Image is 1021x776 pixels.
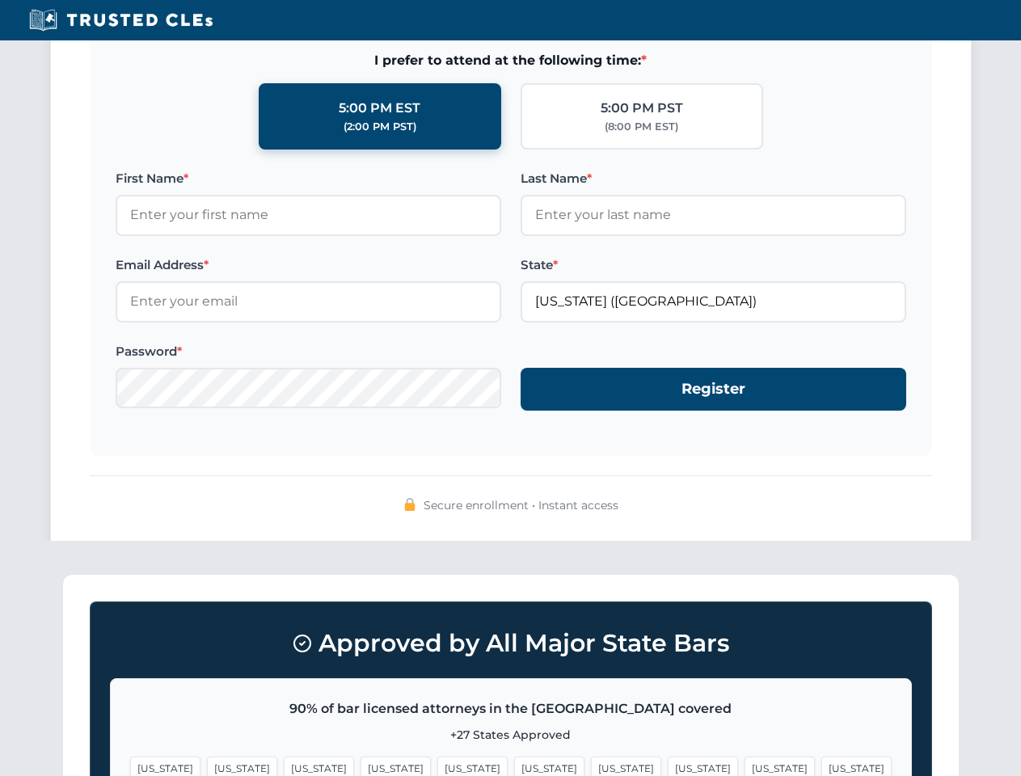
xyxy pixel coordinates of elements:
[521,169,906,188] label: Last Name
[601,98,683,119] div: 5:00 PM PST
[403,498,416,511] img: 🔒
[521,281,906,322] input: Florida (FL)
[116,255,501,275] label: Email Address
[24,8,217,32] img: Trusted CLEs
[521,195,906,235] input: Enter your last name
[116,50,906,71] span: I prefer to attend at the following time:
[116,195,501,235] input: Enter your first name
[110,622,912,665] h3: Approved by All Major State Bars
[344,119,416,135] div: (2:00 PM PST)
[130,698,892,719] p: 90% of bar licensed attorneys in the [GEOGRAPHIC_DATA] covered
[339,98,420,119] div: 5:00 PM EST
[116,169,501,188] label: First Name
[116,281,501,322] input: Enter your email
[116,342,501,361] label: Password
[521,368,906,411] button: Register
[130,726,892,744] p: +27 States Approved
[424,496,618,514] span: Secure enrollment • Instant access
[605,119,678,135] div: (8:00 PM EST)
[521,255,906,275] label: State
